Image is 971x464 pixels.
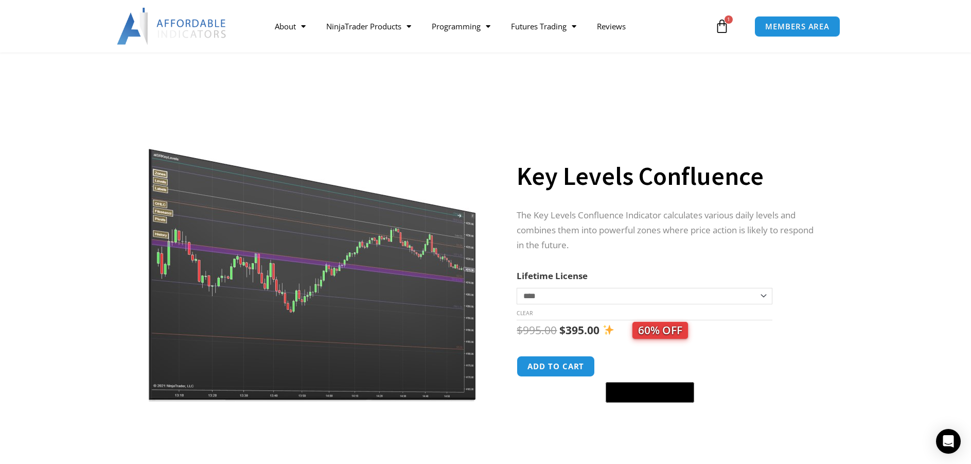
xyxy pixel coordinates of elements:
[517,409,817,418] iframe: PayPal Message 1
[559,323,599,337] bdi: 395.00
[699,11,745,41] a: 1
[754,16,840,37] a: MEMBERS AREA
[517,356,595,377] button: Add to cart
[517,270,588,282] label: Lifetime License
[559,323,566,337] span: $
[148,117,479,402] img: Key Levels 1 | Affordable Indicators – NinjaTrader
[517,158,817,194] h1: Key Levels Confluence
[264,14,712,38] nav: Menu
[501,14,587,38] a: Futures Trading
[936,429,961,454] div: Open Intercom Messenger
[517,310,533,317] a: Clear options
[517,323,557,337] bdi: 995.00
[517,323,523,337] span: $
[632,322,688,339] span: 60% OFF
[603,324,614,335] img: ✨
[517,208,817,253] p: The Key Levels Confluence Indicator calculates various daily levels and combines them into powerf...
[264,14,316,38] a: About
[316,14,421,38] a: NinjaTrader Products
[765,23,829,30] span: MEMBERS AREA
[725,15,733,24] span: 1
[421,14,501,38] a: Programming
[587,14,636,38] a: Reviews
[604,354,696,379] iframe: Secure express checkout frame
[117,8,227,45] img: LogoAI | Affordable Indicators – NinjaTrader
[606,382,694,403] button: Buy with GPay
